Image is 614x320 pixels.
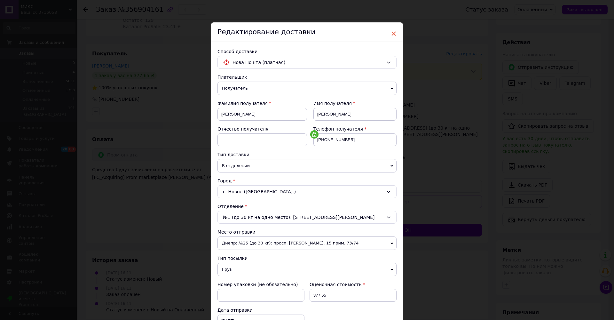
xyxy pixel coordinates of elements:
[313,101,352,106] span: Имя получателя
[217,126,268,132] span: Отчество получателя
[217,159,397,172] span: В отделении
[217,236,397,250] span: Днепр: №25 (до 30 кг): просп. [PERSON_NAME], 15 прим. 73/74
[217,152,249,157] span: Тип доставки
[217,307,304,313] div: Дата отправки
[310,281,397,288] div: Оценочная стоимость
[313,133,397,146] input: +380
[217,75,247,80] span: Плательщик
[217,203,397,210] div: Отделение
[217,82,397,95] span: Получатель
[217,178,397,184] div: Город
[211,22,403,42] div: Редактирование доставки
[217,101,268,106] span: Фамилия получателя
[217,256,248,261] span: Тип посылки
[313,126,363,132] span: Телефон получателя
[217,281,304,288] div: Номер упаковки (не обязательно)
[217,185,397,198] div: с. Новое ([GEOGRAPHIC_DATA].)
[232,59,383,66] span: Нова Пошта (платная)
[217,263,397,276] span: Груз
[217,229,256,235] span: Место отправки
[217,48,397,55] div: Способ доставки
[217,211,397,224] div: №1 (до 30 кг на одно место): [STREET_ADDRESS][PERSON_NAME]
[391,28,397,39] span: ×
